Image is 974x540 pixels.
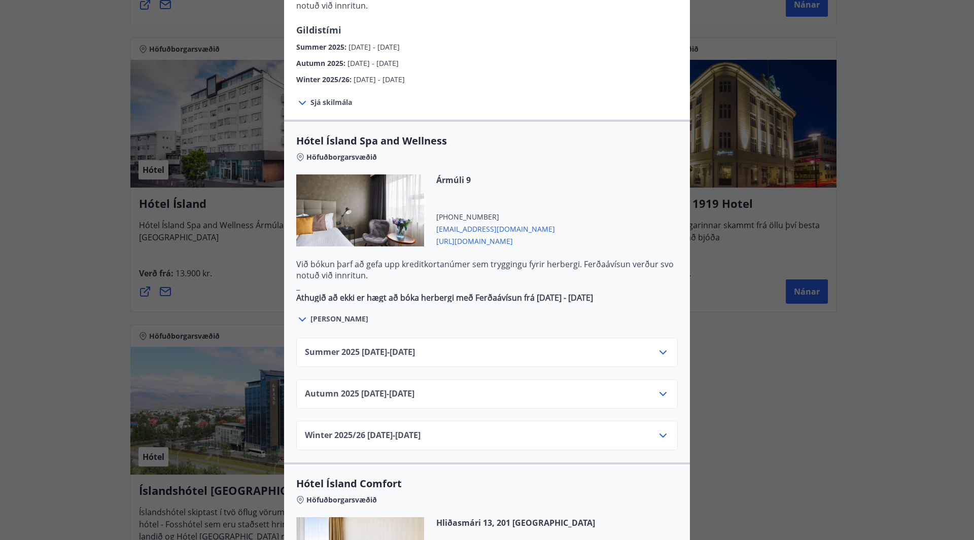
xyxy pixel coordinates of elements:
[296,42,349,52] span: Summer 2025 :
[296,75,354,84] span: Winter 2025/26 :
[347,58,399,68] span: [DATE] - [DATE]
[349,42,400,52] span: [DATE] - [DATE]
[296,24,341,36] span: Gildistími
[354,75,405,84] span: [DATE] - [DATE]
[296,58,347,68] span: Autumn 2025 :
